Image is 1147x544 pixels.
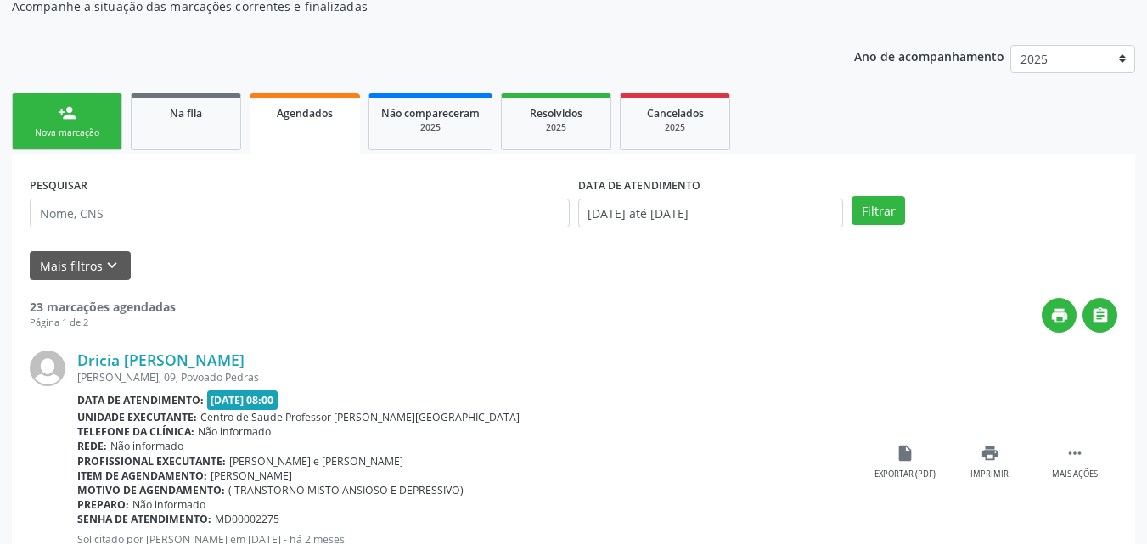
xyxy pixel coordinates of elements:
[514,121,599,134] div: 2025
[103,256,121,275] i: keyboard_arrow_down
[1050,306,1069,325] i: print
[874,468,936,480] div: Exportar (PDF)
[854,45,1004,66] p: Ano de acompanhamento
[77,393,204,407] b: Data de atendimento:
[1082,298,1117,333] button: 
[211,468,292,483] span: [PERSON_NAME]
[110,439,183,453] span: Não informado
[77,468,207,483] b: Item de agendamento:
[30,299,176,315] strong: 23 marcações agendadas
[30,351,65,386] img: img
[215,512,279,526] span: MD00002275
[277,106,333,121] span: Agendados
[228,483,464,497] span: ( TRANSTORNO MISTO ANSIOSO E DEPRESSIVO)
[170,106,202,121] span: Na fila
[132,497,205,512] span: Não informado
[852,196,905,225] button: Filtrar
[1042,298,1077,333] button: print
[207,390,278,410] span: [DATE] 08:00
[633,121,717,134] div: 2025
[896,444,914,463] i: insert_drive_file
[381,121,480,134] div: 2025
[970,468,1009,480] div: Imprimir
[1065,444,1084,463] i: 
[578,172,700,199] label: DATA DE ATENDIMENTO
[77,439,107,453] b: Rede:
[578,199,844,227] input: Selecione um intervalo
[30,172,87,199] label: PESQUISAR
[77,424,194,439] b: Telefone da clínica:
[77,483,225,497] b: Motivo de agendamento:
[77,497,129,512] b: Preparo:
[30,199,570,227] input: Nome, CNS
[77,512,211,526] b: Senha de atendimento:
[77,454,226,468] b: Profissional executante:
[30,251,131,281] button: Mais filtroskeyboard_arrow_down
[647,106,704,121] span: Cancelados
[30,316,176,330] div: Página 1 de 2
[381,106,480,121] span: Não compareceram
[25,126,110,139] div: Nova marcação
[530,106,582,121] span: Resolvidos
[77,370,863,384] div: [PERSON_NAME], 09, Povoado Pedras
[229,454,403,468] span: [PERSON_NAME] e [PERSON_NAME]
[200,410,520,424] span: Centro de Saude Professor [PERSON_NAME][GEOGRAPHIC_DATA]
[77,410,197,424] b: Unidade executante:
[1091,306,1110,325] i: 
[198,424,271,439] span: Não informado
[77,351,245,369] a: Dricia [PERSON_NAME]
[1052,468,1098,480] div: Mais ações
[58,104,76,122] div: person_add
[981,444,999,463] i: print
